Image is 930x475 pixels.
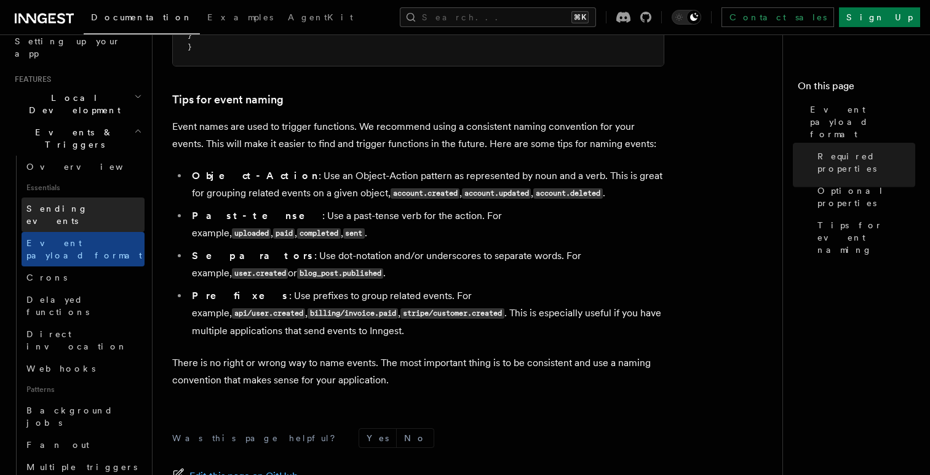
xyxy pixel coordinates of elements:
span: Overview [26,162,153,172]
span: Documentation [91,12,193,22]
button: Local Development [10,87,145,121]
strong: Past-tense [192,210,322,222]
p: Was this page helpful? [172,432,344,444]
h4: On this page [798,79,915,98]
a: Sending events [22,198,145,232]
span: Event payload format [26,238,142,260]
code: paid [273,228,295,239]
a: Crons [22,266,145,289]
a: Background jobs [22,399,145,434]
a: Webhooks [22,357,145,380]
code: account.deleted [533,188,602,199]
span: Essentials [22,178,145,198]
li: : Use dot-notation and/or underscores to separate words. For example, or . [188,247,664,282]
span: Delayed functions [26,295,89,317]
a: Required properties [813,145,915,180]
a: AgentKit [280,4,360,33]
a: Optional properties [813,180,915,214]
code: account.created [391,188,459,199]
button: Yes [359,429,396,447]
strong: Separators [192,250,314,261]
a: Examples [200,4,280,33]
code: uploaded [232,228,271,239]
li: : Use an Object-Action pattern as represented by noun and a verb. This is great for grouping rela... [188,167,664,202]
a: Contact sales [721,7,834,27]
span: Optional properties [817,185,915,209]
code: completed [297,228,340,239]
a: Sign Up [839,7,920,27]
span: Background jobs [26,405,113,428]
strong: Prefixes [192,290,289,301]
span: Event payload format [810,103,915,140]
li: : Use a past-tense verb for the action. For example, , , , . [188,207,664,242]
span: Tips for event naming [817,219,915,256]
p: Event names are used to trigger functions. We recommend using a consistent naming convention for ... [172,118,664,153]
button: Search...⌘K [400,7,596,27]
span: Events & Triggers [10,126,134,151]
a: Fan out [22,434,145,456]
span: Required properties [817,150,915,175]
code: user.created [232,268,288,279]
span: } [188,42,192,51]
a: Tips for event naming [813,214,915,261]
code: api/user.created [232,308,305,319]
a: Tips for event naming [172,91,284,108]
span: Sending events [26,204,88,226]
button: Events & Triggers [10,121,145,156]
code: stripe/customer.created [400,308,504,319]
button: Toggle dark mode [672,10,701,25]
li: : Use prefixes to group related events. For example, , , . This is especially useful if you have ... [188,287,664,340]
span: AgentKit [288,12,353,22]
button: No [397,429,434,447]
code: blog_post.published [297,268,383,279]
a: Documentation [84,4,200,34]
a: Delayed functions [22,289,145,323]
a: Setting up your app [10,30,145,65]
span: Setting up your app [15,36,121,58]
a: Event payload format [805,98,915,145]
a: Event payload format [22,232,145,266]
p: There is no right or wrong way to name events. The most important thing is to be consistent and u... [172,354,664,389]
span: Webhooks [26,364,95,373]
span: Local Development [10,92,134,116]
span: Crons [26,273,67,282]
span: Features [10,74,51,84]
kbd: ⌘K [571,11,589,23]
span: Fan out [26,440,89,450]
code: sent [343,228,365,239]
span: Examples [207,12,273,22]
span: Direct invocation [26,329,127,351]
code: billing/invoice.paid [308,308,398,319]
code: account.updated [462,188,531,199]
span: Patterns [22,380,145,399]
strong: Object-Action [192,170,319,182]
a: Overview [22,156,145,178]
a: Direct invocation [22,323,145,357]
span: } [188,31,192,39]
